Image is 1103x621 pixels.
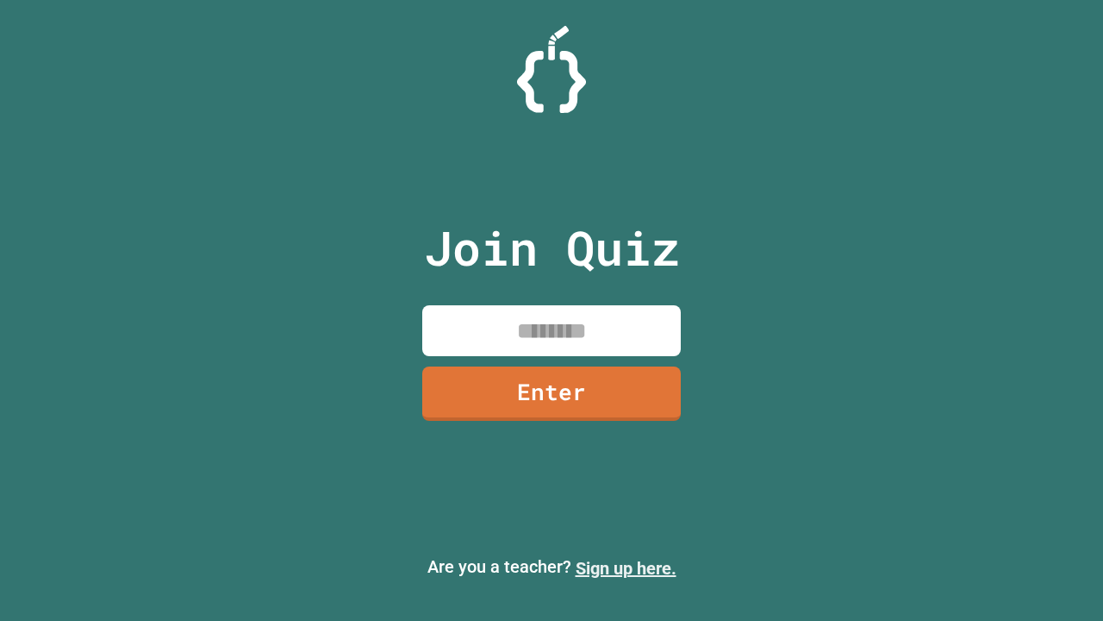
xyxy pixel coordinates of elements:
a: Sign up here. [576,558,676,579]
p: Join Quiz [424,212,680,284]
iframe: chat widget [1031,552,1086,604]
p: Are you a teacher? [14,554,1089,581]
img: Logo.svg [517,26,586,113]
iframe: chat widget [960,477,1086,550]
a: Enter [422,367,681,421]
